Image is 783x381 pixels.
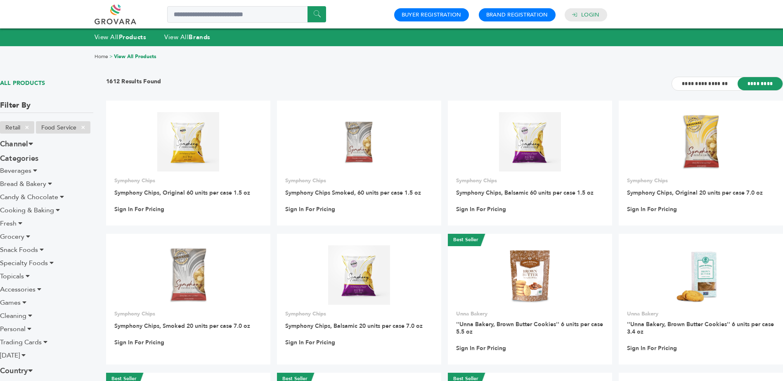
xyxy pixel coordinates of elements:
a: Sign In For Pricing [456,206,506,213]
a: Symphony Chips Smoked, 60 units per case 1.5 oz [285,189,421,197]
img: Symphony Chips, Smoked 20 units per case 7.0 oz [168,245,208,305]
input: Search a product or brand... [167,6,326,23]
p: Unna Bakery [627,310,775,317]
p: Symphony Chips [285,177,433,184]
a: View All Products [114,53,156,60]
img: Symphony Chips, Balsamic 20 units per case 7.0 oz [328,245,390,305]
span: × [76,122,90,132]
img: Symphony Chips, Original 60 units per case 1.5 oz [157,112,220,172]
li: Food Service [36,121,90,134]
h3: 1612 Results Found [106,78,161,90]
p: Symphony Chips [114,177,262,184]
a: Home [95,53,108,60]
a: Symphony Chips, Balsamic 60 units per case 1.5 oz [456,189,594,197]
strong: Brands [189,33,210,41]
p: Symphony Chips [627,177,775,184]
img: ''Unna Bakery, Brown Butter Cookies'' 6 units per case 5.5 oz [500,245,560,305]
a: Sign In For Pricing [627,345,677,352]
a: Sign In For Pricing [114,339,164,346]
a: Sign In For Pricing [456,345,506,352]
img: Symphony Chips Smoked, 60 units per case 1.5 oz [329,112,389,172]
img: Symphony Chips, Balsamic 60 units per case 1.5 oz [499,112,561,172]
a: View AllBrands [164,33,211,41]
span: × [20,122,34,132]
p: Symphony Chips [456,177,604,184]
a: Sign In For Pricing [114,206,164,213]
a: Brand Registration [486,11,548,19]
a: ''Unna Bakery, Brown Butter Cookies'' 6 units per case 5.5 oz [456,320,603,336]
a: View AllProducts [95,33,147,41]
p: Symphony Chips [285,310,433,317]
a: Sign In For Pricing [627,206,677,213]
a: Symphony Chips, Original 60 units per case 1.5 oz [114,189,250,197]
p: Unna Bakery [456,310,604,317]
a: Login [581,11,599,19]
a: Symphony Chips, Original 20 units per case 7.0 oz [627,189,763,197]
a: ''Unna Bakery, Brown Butter Cookies'' 6 units per case 3.4 oz [627,320,774,336]
a: Sign In For Pricing [285,339,335,346]
a: Symphony Chips, Smoked 20 units per case 7.0 oz [114,322,250,330]
a: Sign In For Pricing [285,206,335,213]
span: > [109,53,113,60]
a: Buyer Registration [402,11,461,19]
p: Symphony Chips [114,310,262,317]
a: Symphony Chips, Balsamic 20 units per case 7.0 oz [285,322,423,330]
img: ''Unna Bakery, Brown Butter Cookies'' 6 units per case 3.4 oz [671,245,731,305]
strong: Products [119,33,146,41]
img: Symphony Chips, Original 20 units per case 7.0 oz [681,112,720,172]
